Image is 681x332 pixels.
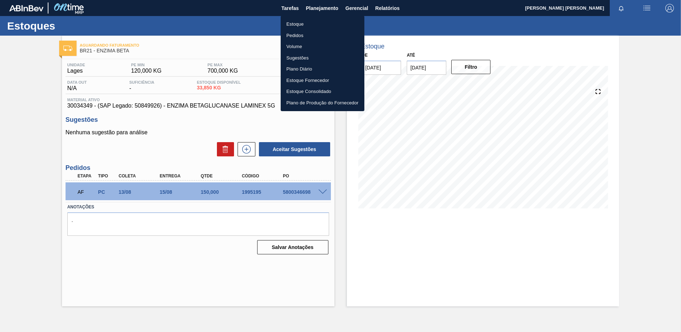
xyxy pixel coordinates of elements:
a: Estoque Fornecedor [281,75,364,86]
a: Estoque Consolidado [281,86,364,97]
a: Plano de Produção do Fornecedor [281,97,364,109]
a: Sugestões [281,52,364,64]
a: Volume [281,41,364,52]
a: Pedidos [281,30,364,41]
a: Plano Diário [281,63,364,75]
a: Estoque [281,19,364,30]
